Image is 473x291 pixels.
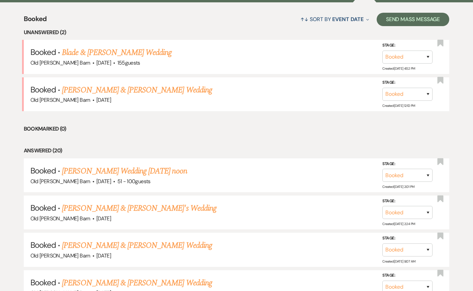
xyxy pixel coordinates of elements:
[30,252,90,259] span: Old [PERSON_NAME] Barn
[382,272,433,279] label: Stage:
[96,178,111,185] span: [DATE]
[382,259,415,264] span: Created: [DATE] 9:07 AM
[62,165,187,177] a: [PERSON_NAME] Wedding [DATE] noon
[382,42,433,49] label: Stage:
[382,103,415,108] span: Created: [DATE] 12:10 PM
[96,96,111,103] span: [DATE]
[24,125,450,133] li: Bookmarked (0)
[30,165,56,176] span: Booked
[62,47,172,59] a: Blade & [PERSON_NAME] Wedding
[30,47,56,57] span: Booked
[30,84,56,95] span: Booked
[382,160,433,168] label: Stage:
[377,13,450,26] button: Send Mass Message
[117,178,151,185] span: 51 - 100 guests
[117,59,140,66] span: 155 guests
[96,59,111,66] span: [DATE]
[96,215,111,222] span: [DATE]
[300,16,308,23] span: ↑↓
[382,185,414,189] span: Created: [DATE] 2:01 PM
[30,215,90,222] span: Old [PERSON_NAME] Barn
[24,146,450,155] li: Answered (20)
[30,277,56,288] span: Booked
[24,14,47,28] span: Booked
[96,252,111,259] span: [DATE]
[298,10,371,28] button: Sort By Event Date
[30,59,90,66] span: Old [PERSON_NAME] Barn
[62,239,212,251] a: [PERSON_NAME] & [PERSON_NAME] Wedding
[382,198,433,205] label: Stage:
[382,79,433,86] label: Stage:
[382,222,415,226] span: Created: [DATE] 2:24 PM
[382,235,433,242] label: Stage:
[62,277,212,289] a: [PERSON_NAME] & [PERSON_NAME] Wedding
[62,84,212,96] a: [PERSON_NAME] & [PERSON_NAME] Wedding
[30,178,90,185] span: Old [PERSON_NAME] Barn
[30,240,56,250] span: Booked
[62,202,216,214] a: [PERSON_NAME] & [PERSON_NAME]'s Wedding
[24,28,450,37] li: Unanswered (2)
[30,96,90,103] span: Old [PERSON_NAME] Barn
[30,203,56,213] span: Booked
[382,66,415,71] span: Created: [DATE] 4:52 PM
[332,16,363,23] span: Event Date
